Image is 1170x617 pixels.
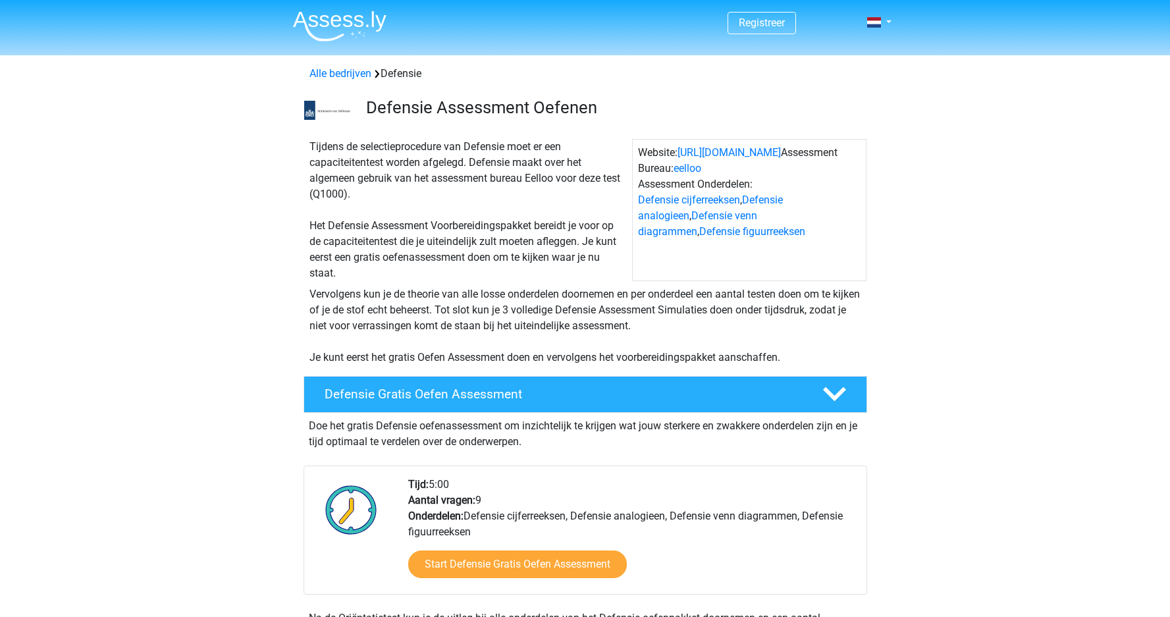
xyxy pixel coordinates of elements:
div: Vervolgens kun je de theorie van alle losse onderdelen doornemen en per onderdeel een aantal test... [304,286,866,365]
div: Website: Assessment Bureau: Assessment Onderdelen: , , , [632,139,866,281]
div: Tijdens de selectieprocedure van Defensie moet er een capaciteitentest worden afgelegd. Defensie ... [304,139,632,281]
a: Defensie Gratis Oefen Assessment [298,376,872,413]
a: [URL][DOMAIN_NAME] [678,146,781,159]
a: eelloo [674,162,701,174]
img: Klok [318,477,385,543]
a: Defensie venn diagrammen [638,209,757,238]
a: Start Defensie Gratis Oefen Assessment [408,550,627,578]
a: Defensie analogieen [638,194,783,222]
a: Defensie figuurreeksen [699,225,805,238]
div: Doe het gratis Defensie oefenassessment om inzichtelijk te krijgen wat jouw sterkere en zwakkere ... [304,413,867,450]
a: Alle bedrijven [309,67,371,80]
div: Defensie [304,66,866,82]
b: Aantal vragen: [408,494,475,506]
div: 5:00 9 Defensie cijferreeksen, Defensie analogieen, Defensie venn diagrammen, Defensie figuurreeksen [398,477,866,594]
h3: Defensie Assessment Oefenen [366,97,857,118]
h4: Defensie Gratis Oefen Assessment [325,387,801,402]
img: Assessly [293,11,386,41]
b: Onderdelen: [408,510,464,522]
b: Tijd: [408,478,429,491]
a: Defensie cijferreeksen [638,194,740,206]
a: Registreer [739,16,785,29]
